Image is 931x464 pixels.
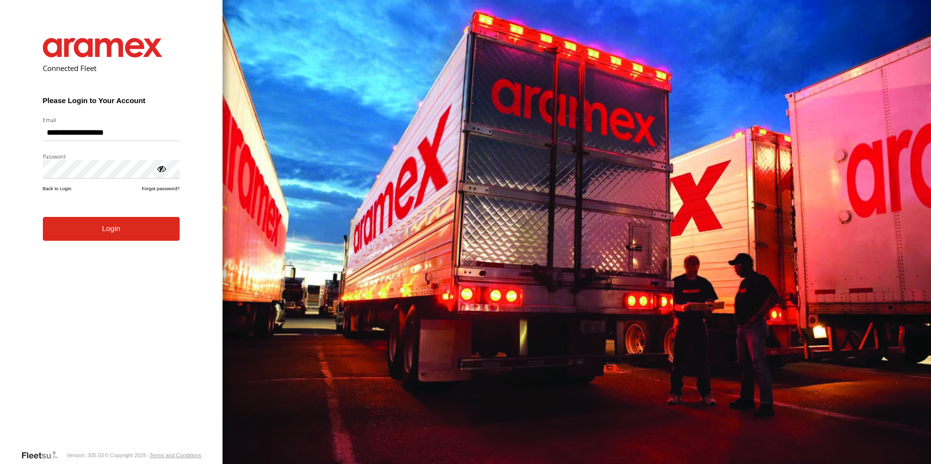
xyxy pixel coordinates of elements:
[67,452,104,458] div: Version: 305.03
[43,217,180,241] button: Login
[142,186,180,191] a: Forgot password?
[43,63,180,73] h2: Connected Fleet
[43,116,180,124] label: Email
[43,38,163,57] img: Aramex
[43,153,180,160] label: Password
[105,452,202,458] div: © Copyright 2025 -
[43,186,72,191] a: Back to Login
[43,96,180,105] h3: Please Login to Your Account
[21,450,66,460] a: Visit our Website
[149,452,201,458] a: Terms and Conditions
